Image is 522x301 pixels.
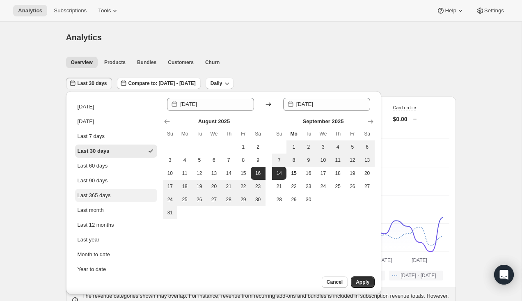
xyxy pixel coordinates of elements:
[192,193,207,206] button: Tuesday August 26 2025
[163,193,178,206] button: Sunday August 24 2025
[304,131,313,137] span: Tu
[239,183,247,190] span: 22
[304,144,313,150] span: 2
[304,183,313,190] span: 23
[316,180,331,193] button: Wednesday September 24 2025
[319,170,327,177] span: 17
[78,221,114,229] div: Last 12 months
[275,196,284,203] span: 28
[177,167,192,180] button: Monday August 11 2025
[78,103,94,111] div: [DATE]
[254,183,262,190] span: 23
[239,170,247,177] span: 15
[363,131,371,137] span: Sa
[330,180,345,193] button: Thursday September 25 2025
[330,154,345,167] button: Thursday September 11 2025
[316,154,331,167] button: Wednesday September 10 2025
[319,144,327,150] span: 3
[221,167,236,180] button: Thursday August 14 2025
[286,154,301,167] button: Monday September 8 2025
[290,183,298,190] span: 22
[211,80,222,87] span: Daily
[301,154,316,167] button: Tuesday September 9 2025
[254,157,262,163] span: 9
[393,105,416,110] span: Card on file
[301,193,316,206] button: Tuesday September 30 2025
[221,127,236,140] th: Thursday
[205,59,220,66] span: Churn
[290,170,298,177] span: 15
[166,170,174,177] span: 10
[494,265,514,285] div: Open Intercom Messenger
[401,272,436,279] span: [DATE] - [DATE]
[207,180,222,193] button: Wednesday August 20 2025
[363,170,371,177] span: 20
[192,127,207,140] th: Tuesday
[319,157,327,163] span: 10
[272,127,287,140] th: Sunday
[301,140,316,154] button: Tuesday September 2 2025
[348,131,357,137] span: Fr
[301,180,316,193] button: Tuesday September 23 2025
[161,116,173,127] button: Show previous month, July 2025
[163,127,178,140] th: Sunday
[251,180,266,193] button: Saturday August 23 2025
[78,250,110,259] div: Month to date
[471,5,509,16] button: Settings
[304,196,313,203] span: 30
[275,131,284,137] span: Su
[254,170,262,177] span: 16
[49,5,92,16] button: Subscriptions
[345,154,360,167] button: Friday September 12 2025
[330,127,345,140] th: Thursday
[13,5,47,16] button: Analytics
[66,33,102,42] span: Analytics
[192,154,207,167] button: Tuesday August 5 2025
[210,196,218,203] span: 27
[181,183,189,190] span: 18
[166,131,174,137] span: Su
[334,131,342,137] span: Th
[290,144,298,150] span: 1
[210,131,218,137] span: We
[360,154,375,167] button: Saturday September 13 2025
[78,132,105,140] div: Last 7 days
[224,183,233,190] span: 21
[316,167,331,180] button: Wednesday September 17 2025
[363,183,371,190] span: 27
[75,130,157,143] button: Last 7 days
[181,131,189,137] span: Mo
[322,276,348,288] button: Cancel
[316,127,331,140] th: Wednesday
[195,196,204,203] span: 26
[207,167,222,180] button: Wednesday August 13 2025
[251,167,266,180] button: Start of range Saturday August 16 2025
[236,167,251,180] button: Friday August 15 2025
[275,183,284,190] span: 21
[224,157,233,163] span: 7
[236,127,251,140] th: Friday
[360,127,375,140] th: Saturday
[412,257,427,263] text: [DATE]
[78,177,108,185] div: Last 90 days
[290,196,298,203] span: 29
[98,7,111,14] span: Tools
[327,279,343,285] span: Cancel
[239,196,247,203] span: 29
[137,59,156,66] span: Bundles
[319,131,327,137] span: We
[286,167,301,180] button: Today Monday September 15 2025
[168,59,194,66] span: Customers
[348,183,357,190] span: 26
[330,140,345,154] button: Thursday September 4 2025
[365,116,376,127] button: Show next month, October 2025
[360,140,375,154] button: Saturday September 6 2025
[251,193,266,206] button: Saturday August 30 2025
[286,180,301,193] button: Monday September 22 2025
[177,193,192,206] button: Monday August 25 2025
[348,144,357,150] span: 5
[304,170,313,177] span: 16
[254,131,262,137] span: Sa
[221,154,236,167] button: Thursday August 7 2025
[348,170,357,177] span: 19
